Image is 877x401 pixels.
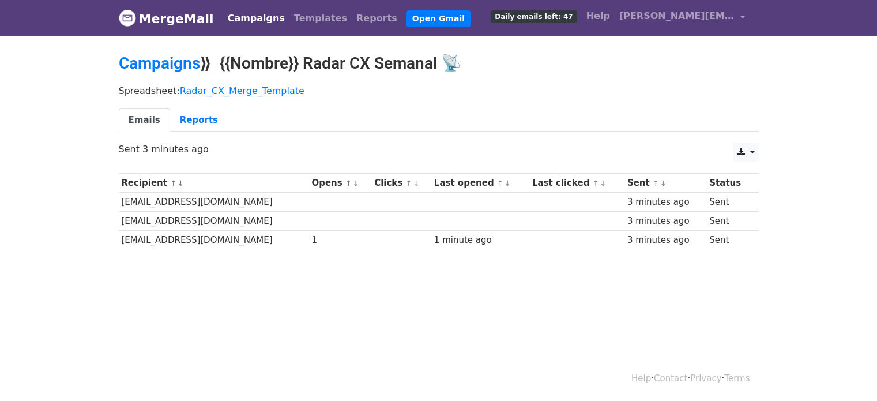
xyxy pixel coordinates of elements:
[178,179,184,188] a: ↓
[119,108,170,132] a: Emails
[707,193,752,212] td: Sent
[180,85,304,96] a: Radar_CX_Merge_Template
[223,7,289,30] a: Campaigns
[707,174,752,193] th: Status
[497,179,503,188] a: ↑
[406,10,471,27] a: Open Gmail
[529,174,624,193] th: Last clicked
[119,231,309,250] td: [EMAIL_ADDRESS][DOMAIN_NAME]
[627,196,704,209] div: 3 minutes ago
[660,179,667,188] a: ↓
[311,234,368,247] div: 1
[486,5,581,28] a: Daily emails left: 47
[119,143,759,155] p: Sent 3 minutes ago
[627,234,704,247] div: 3 minutes ago
[707,231,752,250] td: Sent
[627,215,704,228] div: 3 minutes ago
[371,174,431,193] th: Clicks
[431,174,529,193] th: Last opened
[170,108,228,132] a: Reports
[119,6,214,31] a: MergeMail
[119,193,309,212] td: [EMAIL_ADDRESS][DOMAIN_NAME]
[434,234,527,247] div: 1 minute ago
[309,174,372,193] th: Opens
[119,174,309,193] th: Recipient
[619,9,735,23] span: [PERSON_NAME][EMAIL_ADDRESS][DOMAIN_NAME]
[413,179,419,188] a: ↓
[119,54,759,73] h2: ⟫ {{Nombre}} Radar CX Semanal 📡
[600,179,606,188] a: ↓
[582,5,615,28] a: Help
[654,373,687,384] a: Contact
[505,179,511,188] a: ↓
[690,373,721,384] a: Privacy
[345,179,352,188] a: ↑
[624,174,706,193] th: Sent
[406,179,412,188] a: ↑
[119,212,309,231] td: [EMAIL_ADDRESS][DOMAIN_NAME]
[491,10,577,23] span: Daily emails left: 47
[724,373,750,384] a: Terms
[119,85,759,97] p: Spreadsheet:
[119,54,200,73] a: Campaigns
[119,9,136,27] img: MergeMail logo
[707,212,752,231] td: Sent
[593,179,599,188] a: ↑
[170,179,176,188] a: ↑
[615,5,750,32] a: [PERSON_NAME][EMAIL_ADDRESS][DOMAIN_NAME]
[289,7,352,30] a: Templates
[631,373,651,384] a: Help
[653,179,659,188] a: ↑
[353,179,359,188] a: ↓
[352,7,402,30] a: Reports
